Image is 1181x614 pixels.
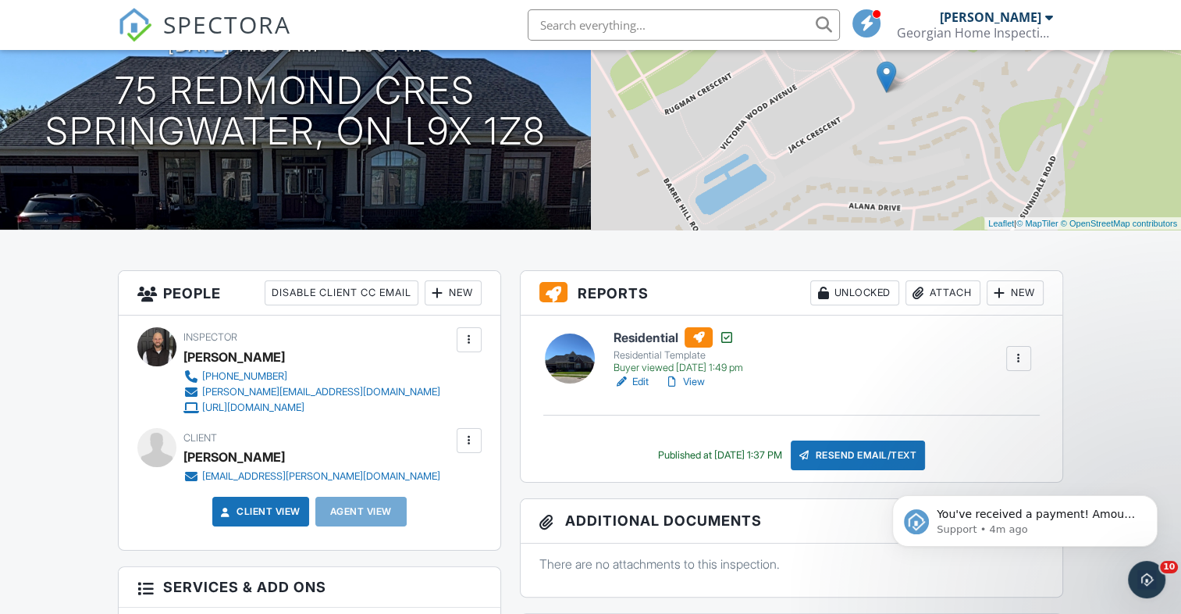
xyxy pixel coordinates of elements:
[664,374,705,390] a: View
[869,462,1181,572] iframe: Intercom notifications message
[265,280,418,305] div: Disable Client CC Email
[521,271,1062,316] h3: Reports
[118,8,152,42] img: The Best Home Inspection Software - Spectora
[791,441,925,470] div: Resend Email/Text
[614,362,743,374] div: Buyer viewed [DATE] 1:49 pm
[614,374,649,390] a: Edit
[202,370,287,383] div: [PHONE_NUMBER]
[810,280,899,305] div: Unlocked
[168,34,423,55] h3: [DATE] 11:00 am - 12:00 pm
[897,25,1053,41] div: Georgian Home Inspection
[183,331,237,343] span: Inspector
[521,499,1062,544] h3: Additional Documents
[183,445,285,469] div: [PERSON_NAME]
[528,9,840,41] input: Search everything...
[614,349,743,362] div: Residential Template
[118,21,291,54] a: SPECTORA
[218,504,301,519] a: Client View
[68,45,269,229] span: You've received a payment! Amount CAD$282.50 Fee CAD$9.58 Net CAD$272.92 Transaction # pi_3SCl84K...
[68,60,269,74] p: Message from Support, sent 4m ago
[202,402,304,414] div: [URL][DOMAIN_NAME]
[119,567,500,608] h3: Services & Add ons
[657,449,781,462] div: Published at [DATE] 1:37 PM
[183,369,440,384] a: [PHONE_NUMBER]
[183,400,440,416] a: [URL][DOMAIN_NAME]
[905,280,980,305] div: Attach
[987,280,1044,305] div: New
[1016,219,1058,228] a: © MapTiler
[988,219,1014,228] a: Leaflet
[163,8,291,41] span: SPECTORA
[1128,561,1165,598] iframe: Intercom live chat
[119,271,500,316] h3: People
[614,327,743,374] a: Residential Residential Template Buyer viewed [DATE] 1:49 pm
[984,217,1181,230] div: |
[940,9,1041,25] div: [PERSON_NAME]
[202,470,440,483] div: [EMAIL_ADDRESS][PERSON_NAME][DOMAIN_NAME]
[183,384,440,400] a: [PERSON_NAME][EMAIL_ADDRESS][DOMAIN_NAME]
[183,432,217,444] span: Client
[1160,561,1178,573] span: 10
[183,345,285,369] div: [PERSON_NAME]
[202,386,440,398] div: [PERSON_NAME][EMAIL_ADDRESS][DOMAIN_NAME]
[614,327,743,348] h6: Residential
[45,70,546,153] h1: 75 Redmond Cres Springwater, ON L9X 1Z8
[425,280,482,305] div: New
[539,555,1044,573] p: There are no attachments to this inspection.
[183,469,440,484] a: [EMAIL_ADDRESS][PERSON_NAME][DOMAIN_NAME]
[1061,219,1177,228] a: © OpenStreetMap contributors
